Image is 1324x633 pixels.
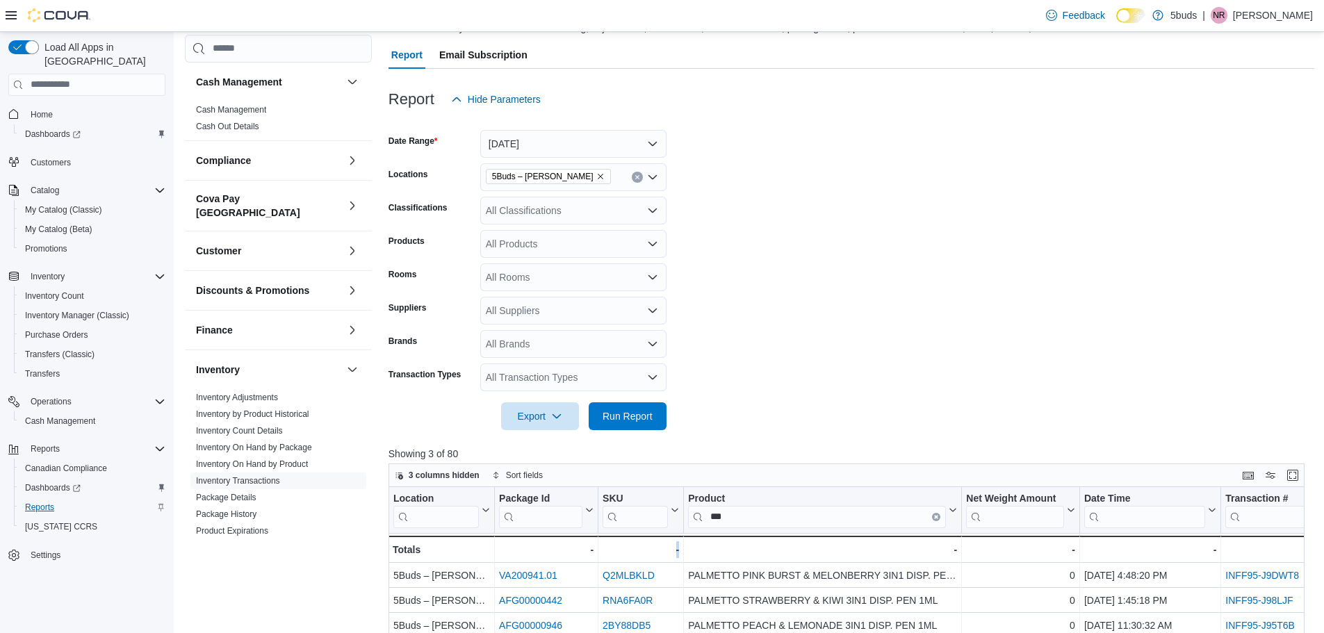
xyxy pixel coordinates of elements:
[19,126,86,142] a: Dashboards
[3,267,171,286] button: Inventory
[185,389,372,595] div: Inventory
[14,220,171,239] button: My Catalog (Beta)
[25,441,165,457] span: Reports
[1213,7,1225,24] span: NR
[196,393,278,402] a: Inventory Adjustments
[391,41,423,69] span: Report
[25,268,165,285] span: Inventory
[1262,467,1279,484] button: Display options
[499,620,562,631] a: AFG00000946
[25,547,66,564] a: Settings
[603,595,653,606] a: RNA6FA0R
[196,283,309,297] h3: Discounts & Promotions
[196,244,341,258] button: Customer
[19,307,135,324] a: Inventory Manager (Classic)
[196,443,312,452] a: Inventory On Hand by Package
[25,129,81,140] span: Dashboards
[1225,541,1323,558] div: -
[1084,567,1216,584] div: [DATE] 4:48:20 PM
[19,413,101,429] a: Cash Management
[1084,541,1216,558] div: -
[25,393,165,410] span: Operations
[196,525,268,536] span: Product Expirations
[31,443,60,454] span: Reports
[344,242,361,259] button: Customer
[19,346,100,363] a: Transfers (Classic)
[603,620,651,631] a: 2BY88DB5
[647,205,658,216] button: Open list of options
[196,526,268,536] a: Product Expirations
[19,202,108,218] a: My Catalog (Classic)
[196,475,280,486] span: Inventory Transactions
[196,363,240,377] h3: Inventory
[506,470,543,481] span: Sort fields
[932,512,940,520] button: Clear input
[3,104,171,124] button: Home
[196,75,282,89] h3: Cash Management
[966,567,1075,584] div: 0
[25,154,76,171] a: Customers
[487,467,548,484] button: Sort fields
[499,595,562,606] a: AFG00000442
[966,492,1075,527] button: Net Weight Amount
[501,402,579,430] button: Export
[966,492,1064,527] div: Net Weight Amount
[25,368,60,379] span: Transfers
[1084,592,1216,609] div: [DATE] 1:45:18 PM
[688,541,957,558] div: -
[25,182,65,199] button: Catalog
[499,492,582,527] div: Package URL
[446,85,546,113] button: Hide Parameters
[966,592,1075,609] div: 0
[1225,595,1293,606] a: INFF95-J98LJF
[14,345,171,364] button: Transfers (Classic)
[19,240,73,257] a: Promotions
[14,364,171,384] button: Transfers
[688,492,957,527] button: ProductClear input
[196,363,341,377] button: Inventory
[196,244,241,258] h3: Customer
[603,570,655,581] a: Q2MLBKLD
[486,169,611,184] span: 5Buds – Warman
[25,546,165,564] span: Settings
[1202,7,1205,24] p: |
[647,338,658,350] button: Open list of options
[1225,570,1299,581] a: INFF95-J9DWT8
[25,182,165,199] span: Catalog
[31,109,53,120] span: Home
[19,240,165,257] span: Promotions
[647,172,658,183] button: Open list of options
[499,570,557,581] a: VA200941.01
[196,409,309,419] a: Inventory by Product Historical
[393,492,479,527] div: Location
[3,439,171,459] button: Reports
[8,99,165,602] nav: Complex example
[19,460,165,477] span: Canadian Compliance
[389,236,425,247] label: Products
[25,349,95,360] span: Transfers (Classic)
[1225,492,1312,527] div: Transaction # URL
[25,329,88,340] span: Purchase Orders
[344,322,361,338] button: Finance
[344,152,361,169] button: Compliance
[966,541,1075,558] div: -
[603,492,679,527] button: SKU
[196,122,259,131] a: Cash Out Details
[196,426,283,436] a: Inventory Count Details
[3,152,171,172] button: Customers
[19,479,165,496] span: Dashboards
[688,567,957,584] div: PALMETTO PINK BURST & MELONBERRY 3IN1 DISP. PEN 1ML
[196,509,256,520] span: Package History
[603,409,653,423] span: Run Report
[196,192,341,220] button: Cova Pay [GEOGRAPHIC_DATA]
[1084,492,1216,527] button: Date Time
[196,75,341,89] button: Cash Management
[19,499,165,516] span: Reports
[25,310,129,321] span: Inventory Manager (Classic)
[596,172,605,181] button: Remove 5Buds – Warman from selection in this group
[409,470,480,481] span: 3 columns hidden
[25,106,165,123] span: Home
[25,154,165,171] span: Customers
[1116,8,1145,23] input: Dark Mode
